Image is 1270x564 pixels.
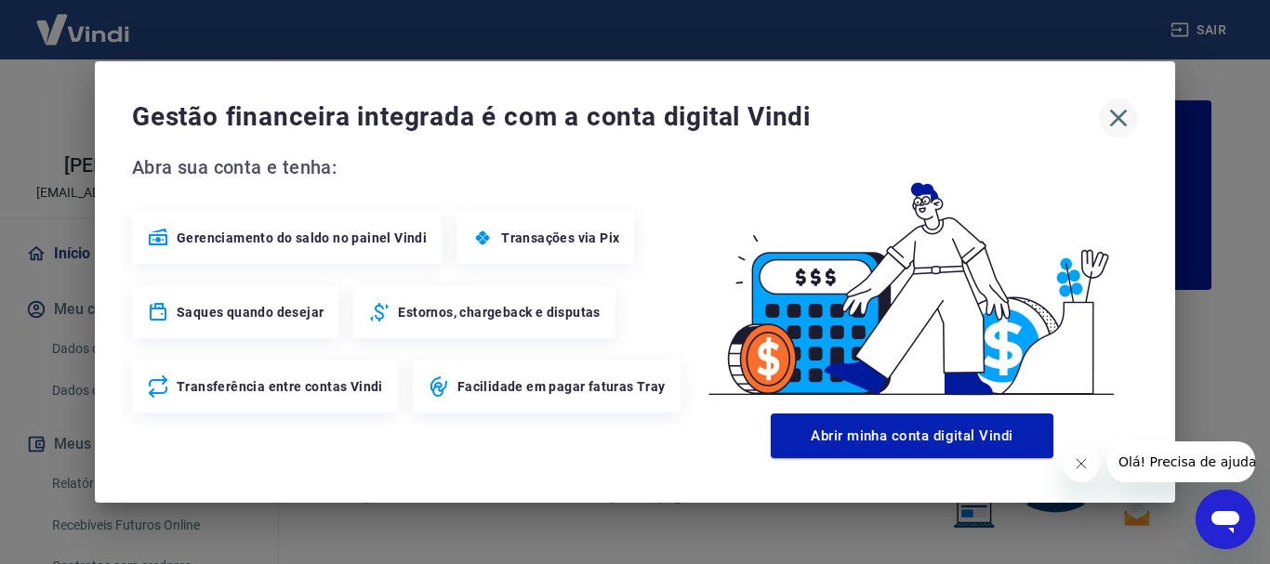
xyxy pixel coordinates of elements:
[457,377,666,396] span: Facilidade em pagar faturas Tray
[1107,441,1255,482] iframe: Mensagem da empresa
[501,229,619,247] span: Transações via Pix
[398,303,600,321] span: Estornos, chargeback e disputas
[177,377,383,396] span: Transferência entre contas Vindi
[771,413,1053,458] button: Abrir minha conta digital Vindi
[11,13,156,28] span: Olá! Precisa de ajuda?
[132,98,1099,136] span: Gestão financeira integrada é com a conta digital Vindi
[132,152,686,182] span: Abra sua conta e tenha:
[177,303,324,321] span: Saques quando desejar
[1063,445,1100,482] iframe: Fechar mensagem
[1196,490,1255,549] iframe: Botão para abrir a janela de mensagens
[686,152,1138,406] img: Good Billing
[177,229,427,247] span: Gerenciamento do saldo no painel Vindi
